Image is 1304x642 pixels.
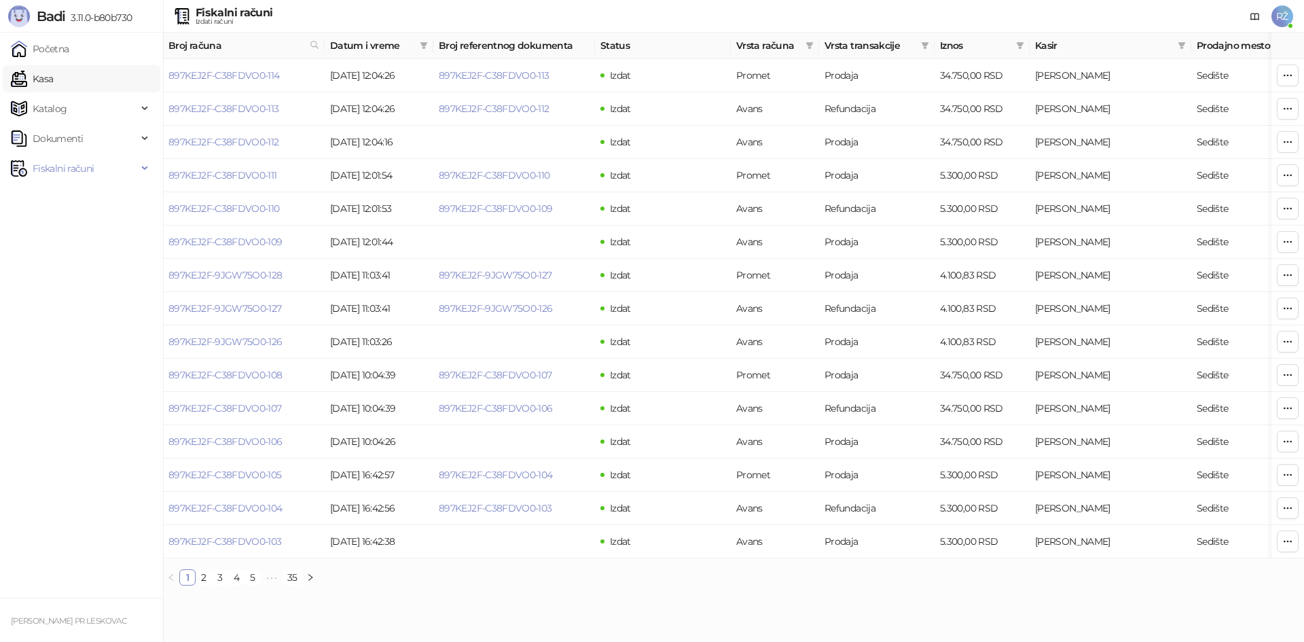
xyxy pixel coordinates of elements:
[163,126,325,159] td: 897KEJ2F-C38FDVO0-112
[168,38,304,53] span: Broj računa
[1030,126,1191,159] td: Radmilo Živanović
[168,136,279,148] a: 897KEJ2F-C38FDVO0-112
[1178,41,1186,50] span: filter
[8,5,30,27] img: Logo
[1030,226,1191,259] td: Radmilo Živanović
[935,525,1030,558] td: 5.300,00 RSD
[65,12,132,24] span: 3.11.0-b80b730
[731,392,819,425] td: Avans
[163,59,325,92] td: 897KEJ2F-C38FDVO0-114
[1030,459,1191,492] td: Radmilo Živanović
[325,325,433,359] td: [DATE] 11:03:26
[439,302,553,315] a: 897KEJ2F-9JGW75O0-126
[325,159,433,192] td: [DATE] 12:01:54
[819,325,935,359] td: Prodaja
[731,492,819,525] td: Avans
[196,570,211,585] a: 2
[1013,35,1027,56] span: filter
[1271,5,1293,27] span: RŽ
[819,92,935,126] td: Refundacija
[168,202,280,215] a: 897KEJ2F-C38FDVO0-110
[168,369,283,381] a: 897KEJ2F-C38FDVO0-108
[819,33,935,59] th: Vrsta transakcije
[245,570,260,585] a: 5
[610,435,631,448] span: Izdat
[168,535,282,548] a: 897KEJ2F-C38FDVO0-103
[213,570,228,585] a: 3
[163,192,325,226] td: 897KEJ2F-C38FDVO0-110
[439,502,552,514] a: 897KEJ2F-C38FDVO0-103
[610,369,631,381] span: Izdat
[935,292,1030,325] td: 4.100,83 RSD
[302,569,319,586] li: Sledeća strana
[163,259,325,292] td: 897KEJ2F-9JGW75O0-128
[33,95,67,122] span: Katalog
[261,569,283,586] span: •••
[1030,392,1191,425] td: Radmilo Živanović
[935,92,1030,126] td: 34.750,00 RSD
[325,192,433,226] td: [DATE] 12:01:53
[736,38,800,53] span: Vrsta računa
[935,459,1030,492] td: 5.300,00 RSD
[1030,425,1191,459] td: Radmilo Živanović
[325,126,433,159] td: [DATE] 12:04:16
[196,18,272,25] div: Izdati računi
[935,126,1030,159] td: 34.750,00 RSD
[731,459,819,492] td: Promet
[935,192,1030,226] td: 5.300,00 RSD
[1030,192,1191,226] td: Radmilo Živanović
[819,192,935,226] td: Refundacija
[731,59,819,92] td: Promet
[244,569,261,586] li: 5
[325,226,433,259] td: [DATE] 12:01:44
[803,35,816,56] span: filter
[1030,92,1191,126] td: Radmilo Živanović
[731,425,819,459] td: Avans
[610,402,631,414] span: Izdat
[212,569,228,586] li: 3
[439,469,553,481] a: 897KEJ2F-C38FDVO0-104
[935,325,1030,359] td: 4.100,83 RSD
[168,502,283,514] a: 897KEJ2F-C38FDVO0-104
[439,202,553,215] a: 897KEJ2F-C38FDVO0-109
[825,38,916,53] span: Vrsta transakcije
[805,41,814,50] span: filter
[1016,41,1024,50] span: filter
[163,492,325,525] td: 897KEJ2F-C38FDVO0-104
[330,38,414,53] span: Datum i vreme
[163,33,325,59] th: Broj računa
[1030,325,1191,359] td: Radmilo Živanović
[921,41,929,50] span: filter
[935,392,1030,425] td: 34.750,00 RSD
[325,92,433,126] td: [DATE] 12:04:26
[163,92,325,126] td: 897KEJ2F-C38FDVO0-113
[433,33,595,59] th: Broj referentnog dokumenta
[163,226,325,259] td: 897KEJ2F-C38FDVO0-109
[819,292,935,325] td: Refundacija
[168,402,282,414] a: 897KEJ2F-C38FDVO0-107
[163,569,179,586] button: left
[1030,359,1191,392] td: Radmilo Živanović
[325,425,433,459] td: [DATE] 10:04:26
[11,616,126,626] small: [PERSON_NAME] PR LESKOVAC
[167,573,175,582] span: left
[325,359,433,392] td: [DATE] 10:04:39
[935,359,1030,392] td: 34.750,00 RSD
[168,435,283,448] a: 897KEJ2F-C38FDVO0-106
[168,236,283,248] a: 897KEJ2F-C38FDVO0-109
[610,535,631,548] span: Izdat
[1030,159,1191,192] td: Radmilo Živanović
[731,359,819,392] td: Promet
[610,69,631,82] span: Izdat
[417,35,431,56] span: filter
[1030,292,1191,325] td: Radmilo Živanović
[940,38,1011,53] span: Iznos
[819,525,935,558] td: Prodaja
[163,325,325,359] td: 897KEJ2F-9JGW75O0-126
[1035,38,1172,53] span: Kasir
[819,59,935,92] td: Prodaja
[196,7,272,18] div: Fiskalni računi
[935,492,1030,525] td: 5.300,00 RSD
[731,325,819,359] td: Avans
[610,469,631,481] span: Izdat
